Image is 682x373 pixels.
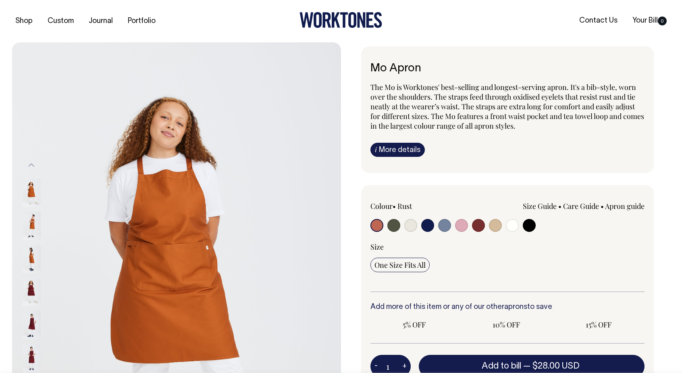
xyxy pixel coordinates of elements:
div: Colour [370,201,480,211]
img: burgundy [23,278,41,306]
a: Your Bill0 [629,14,670,27]
h6: Mo Apron [370,63,645,75]
div: Size [370,242,645,252]
span: 10% OFF [467,320,546,329]
a: Custom [44,15,77,28]
a: iMore details [370,143,425,157]
span: One Size Fits All [374,260,426,270]
a: Shop [12,15,36,28]
a: Contact Us [576,14,621,27]
img: rust [23,212,41,240]
span: 5% OFF [374,320,454,329]
span: $28.00 USD [532,362,580,370]
a: Size Guide [523,201,557,211]
img: burgundy [23,344,41,372]
span: • [558,201,561,211]
input: 15% OFF [555,317,642,332]
a: Journal [85,15,116,28]
label: Rust [397,201,412,211]
span: Add to bill [482,362,521,370]
img: burgundy [23,311,41,339]
a: Apron guide [605,201,645,211]
img: rust [23,245,41,273]
span: — [523,362,582,370]
span: 0 [658,17,667,25]
input: One Size Fits All [370,258,430,272]
span: The Mo is Worktones' best-selling and longest-serving apron. It's a bib-style, worn over the shou... [370,82,644,131]
a: aprons [504,304,527,310]
input: 10% OFF [463,317,550,332]
span: • [393,201,396,211]
button: Previous [25,156,37,174]
span: • [601,201,604,211]
span: 15% OFF [559,320,638,329]
h6: Add more of this item or any of our other to save [370,303,645,311]
a: Portfolio [125,15,159,28]
span: i [375,145,377,154]
img: rust [23,179,41,207]
input: 5% OFF [370,317,458,332]
a: Care Guide [563,201,599,211]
